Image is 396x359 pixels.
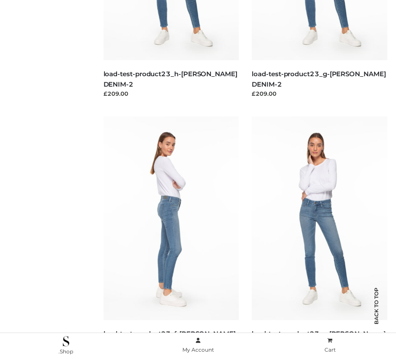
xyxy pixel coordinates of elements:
span: Cart [325,346,336,353]
div: £209.00 [104,89,239,98]
a: load-test-product23_e-[PERSON_NAME] DENIM-2 [252,330,385,348]
img: .Shop [63,336,69,346]
span: Back to top [366,303,387,324]
a: Cart [264,336,396,355]
a: load-test-product23_f-[PERSON_NAME] DENIM-2 [104,330,236,348]
div: £209.00 [252,89,387,98]
a: load-test-product23_g-[PERSON_NAME] DENIM-2 [252,70,386,88]
a: load-test-product23_h-[PERSON_NAME] DENIM-2 [104,70,237,88]
a: My Account [132,336,264,355]
span: My Account [182,346,214,353]
span: .Shop [58,348,73,355]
